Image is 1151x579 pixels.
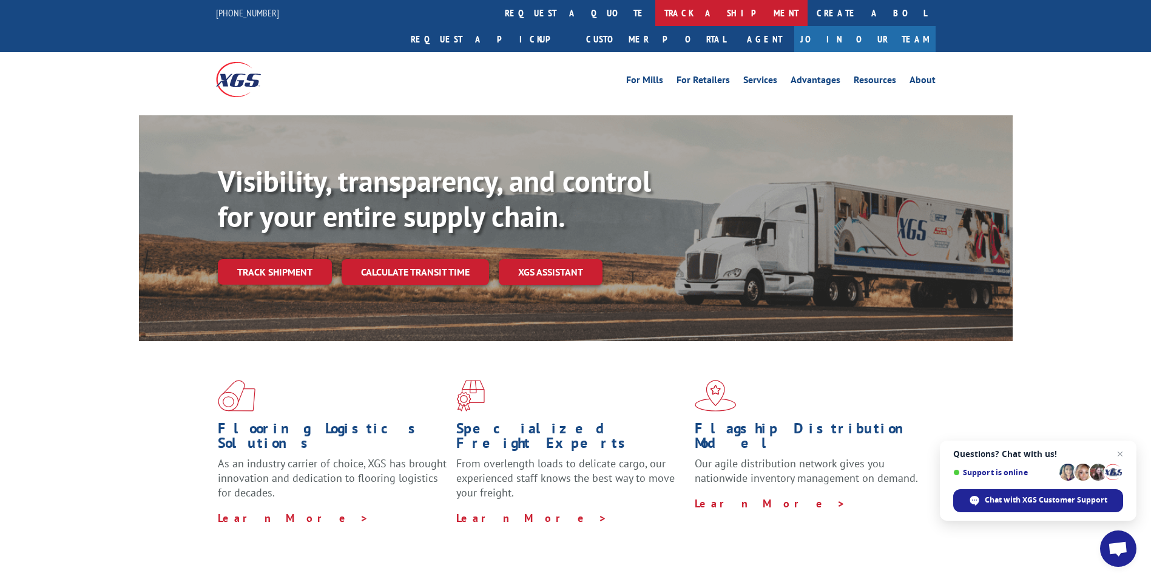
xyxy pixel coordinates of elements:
img: xgs-icon-flagship-distribution-model-red [695,380,737,411]
a: Join Our Team [794,26,936,52]
a: Learn More > [456,511,607,525]
img: xgs-icon-total-supply-chain-intelligence-red [218,380,255,411]
h1: Flooring Logistics Solutions [218,421,447,456]
span: Questions? Chat with us! [953,449,1123,459]
span: Close chat [1113,447,1127,461]
a: For Mills [626,75,663,89]
a: Request a pickup [402,26,577,52]
a: Learn More > [695,496,846,510]
p: From overlength loads to delicate cargo, our experienced staff knows the best way to move your fr... [456,456,686,510]
a: Resources [854,75,896,89]
a: Services [743,75,777,89]
a: About [910,75,936,89]
a: Track shipment [218,259,332,285]
span: As an industry carrier of choice, XGS has brought innovation and dedication to flooring logistics... [218,456,447,499]
a: Customer Portal [577,26,735,52]
a: [PHONE_NUMBER] [216,7,279,19]
span: Support is online [953,468,1055,477]
a: Agent [735,26,794,52]
a: XGS ASSISTANT [499,259,603,285]
div: Chat with XGS Customer Support [953,489,1123,512]
img: xgs-icon-focused-on-flooring-red [456,380,485,411]
a: Learn More > [218,511,369,525]
h1: Specialized Freight Experts [456,421,686,456]
a: Calculate transit time [342,259,489,285]
div: Open chat [1100,530,1136,567]
span: Our agile distribution network gives you nationwide inventory management on demand. [695,456,918,485]
a: Advantages [791,75,840,89]
b: Visibility, transparency, and control for your entire supply chain. [218,162,651,235]
a: For Retailers [677,75,730,89]
h1: Flagship Distribution Model [695,421,924,456]
span: Chat with XGS Customer Support [985,495,1107,506]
